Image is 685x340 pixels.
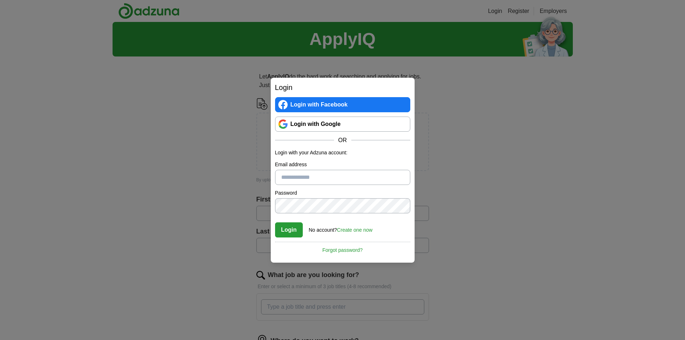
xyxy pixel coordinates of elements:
[337,227,373,233] a: Create one now
[275,222,303,237] button: Login
[275,82,410,93] h2: Login
[309,222,373,234] div: No account?
[275,149,410,157] p: Login with your Adzuna account:
[275,117,410,132] a: Login with Google
[275,161,410,168] label: Email address
[275,189,410,197] label: Password
[275,97,410,112] a: Login with Facebook
[334,136,351,145] span: OR
[275,242,410,254] a: Forgot password?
